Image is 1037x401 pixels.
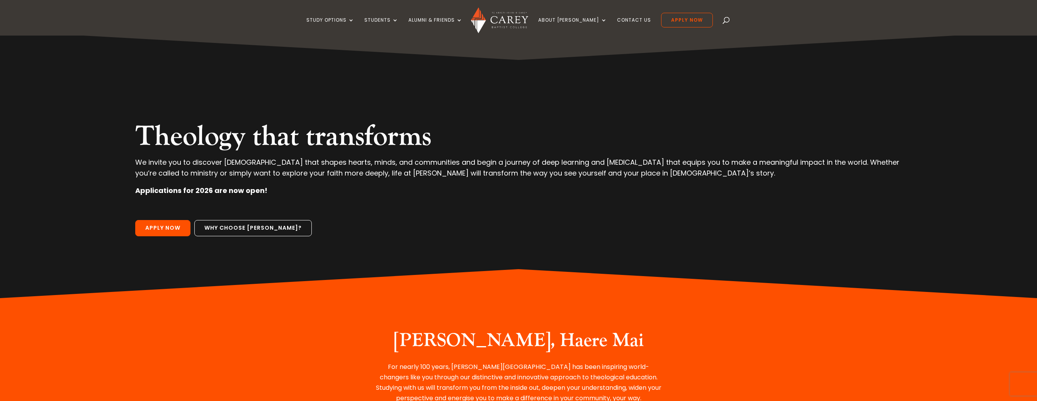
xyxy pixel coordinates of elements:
a: Contact Us [617,17,651,36]
a: Apply Now [135,220,190,236]
a: About [PERSON_NAME] [538,17,607,36]
a: Students [364,17,398,36]
p: We invite you to discover [DEMOGRAPHIC_DATA] that shapes hearts, minds, and communities and begin... [135,157,902,185]
img: Carey Baptist College [471,7,528,33]
a: Why choose [PERSON_NAME]? [194,220,312,236]
a: Study Options [306,17,354,36]
h2: [PERSON_NAME], Haere Mai [374,329,663,356]
h2: Theology that transforms [135,120,902,157]
strong: Applications for 2026 are now open! [135,186,267,195]
a: Apply Now [661,13,713,27]
a: Alumni & Friends [408,17,462,36]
